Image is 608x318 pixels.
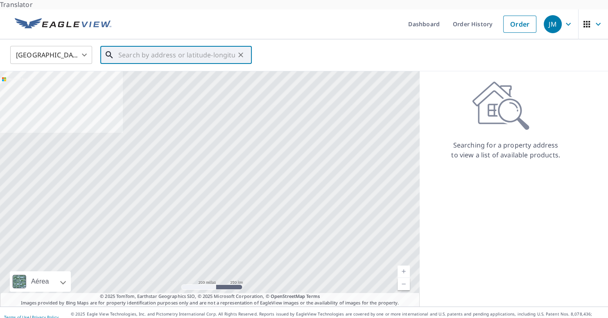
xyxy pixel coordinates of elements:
a: EV Logo [10,9,116,39]
a: Order [503,16,536,33]
div: JM [544,15,562,33]
span: © 2025 TomTom, Earthstar Geographics SIO, © 2025 Microsoft Corporation, © [100,293,320,300]
button: Clear [235,49,246,61]
p: Searching for a property address to view a list of available products. [451,140,561,160]
button: JM [540,9,578,39]
a: OpenStreetMap [271,293,305,299]
input: Search by address or latitude-longitude [118,43,235,66]
a: Nivel actual 5, ampliar [398,266,410,278]
div: Aérea [10,271,71,292]
img: EV Logo [15,18,111,30]
a: Order History [446,9,499,39]
div: Aérea [29,271,52,292]
div: [GEOGRAPHIC_DATA] [10,43,92,66]
a: Nivel actual 5, alejar [398,278,410,290]
a: Dashboard [402,9,446,39]
a: Terms [306,293,320,299]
